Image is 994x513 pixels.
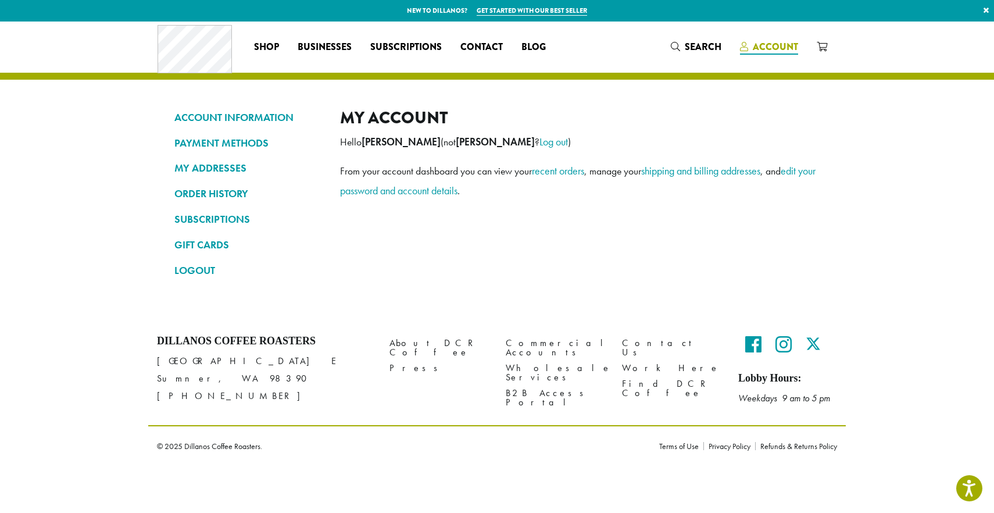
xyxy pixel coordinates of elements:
a: MY ADDRESSES [174,158,323,178]
h5: Lobby Hours: [738,372,837,385]
span: Subscriptions [370,40,442,55]
a: Find DCR Coffee [622,376,721,401]
p: [GEOGRAPHIC_DATA] E Sumner, WA 98390 [PHONE_NUMBER] [157,352,372,405]
span: Blog [521,40,546,55]
p: From your account dashboard you can view your , manage your , and . [340,161,820,201]
p: © 2025 Dillanos Coffee Roasters. [157,442,642,450]
a: Search [662,37,731,56]
a: shipping and billing addresses [641,164,760,177]
a: GIFT CARDS [174,235,323,255]
a: recent orders [532,164,584,177]
a: Refunds & Returns Policy [755,442,837,450]
a: Privacy Policy [703,442,755,450]
a: ACCOUNT INFORMATION [174,108,323,127]
a: Get started with our best seller [477,6,587,16]
span: Search [685,40,721,54]
nav: Account pages [174,108,323,290]
a: Shop [245,38,288,56]
a: Press [389,361,488,376]
strong: [PERSON_NAME] [456,136,535,148]
a: ORDER HISTORY [174,184,323,204]
a: Log out [539,135,568,148]
span: Contact [460,40,503,55]
p: Hello (not ? ) [340,132,820,152]
h2: My account [340,108,820,128]
a: B2B Access Portal [506,386,605,411]
a: Work Here [622,361,721,376]
span: Businesses [298,40,352,55]
a: About DCR Coffee [389,335,488,360]
span: Shop [254,40,279,55]
a: LOGOUT [174,261,323,280]
a: Contact Us [622,335,721,360]
em: Weekdays 9 am to 5 pm [738,392,830,404]
a: Wholesale Services [506,361,605,386]
h4: Dillanos Coffee Roasters [157,335,372,348]
a: SUBSCRIPTIONS [174,209,323,229]
a: Terms of Use [659,442,703,450]
span: Account [753,40,798,54]
a: PAYMENT METHODS [174,133,323,153]
a: Commercial Accounts [506,335,605,360]
strong: [PERSON_NAME] [362,136,441,148]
